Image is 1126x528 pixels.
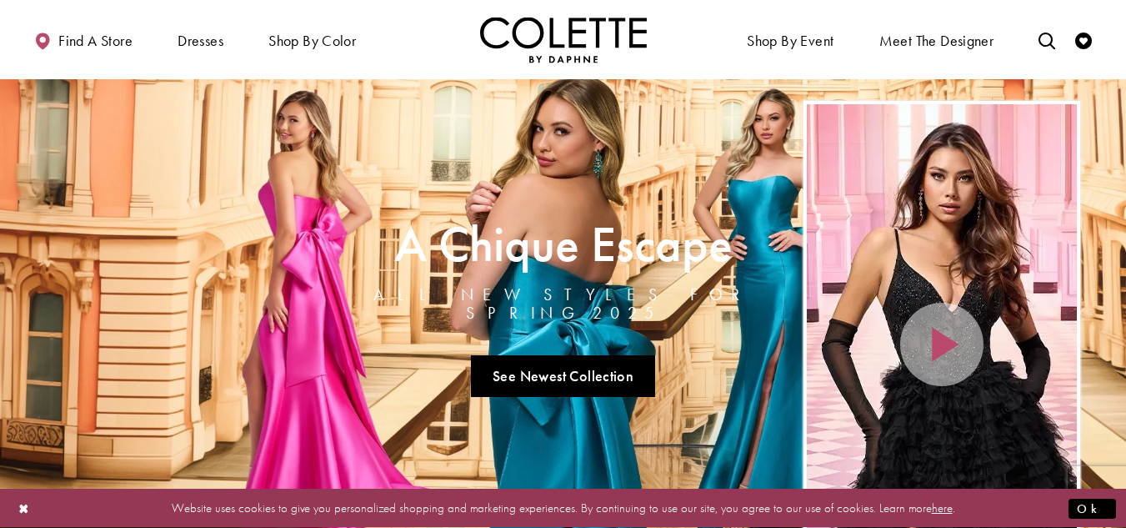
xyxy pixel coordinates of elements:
button: Submit Dialog [1068,498,1116,519]
a: Find a store [30,17,137,63]
span: Find a store [58,33,133,49]
span: Shop By Event [747,33,833,49]
ul: Slider Links [323,349,803,404]
span: Meet the designer [879,33,994,49]
a: Toggle search [1034,17,1059,63]
span: Shop By Event [743,17,838,63]
a: See Newest Collection A Chique Escape All New Styles For Spring 2025 [471,355,656,397]
span: Shop by color [264,17,360,63]
a: Meet the designer [875,17,998,63]
a: Visit Home Page [480,17,647,63]
a: Check Wishlist [1071,17,1096,63]
span: Shop by color [268,33,356,49]
span: Dresses [178,33,223,49]
p: Website uses cookies to give you personalized shopping and marketing experiences. By continuing t... [120,497,1006,520]
button: Close Dialog [10,494,38,523]
img: Colette by Daphne [480,17,647,63]
a: here [932,500,953,516]
span: Dresses [173,17,228,63]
